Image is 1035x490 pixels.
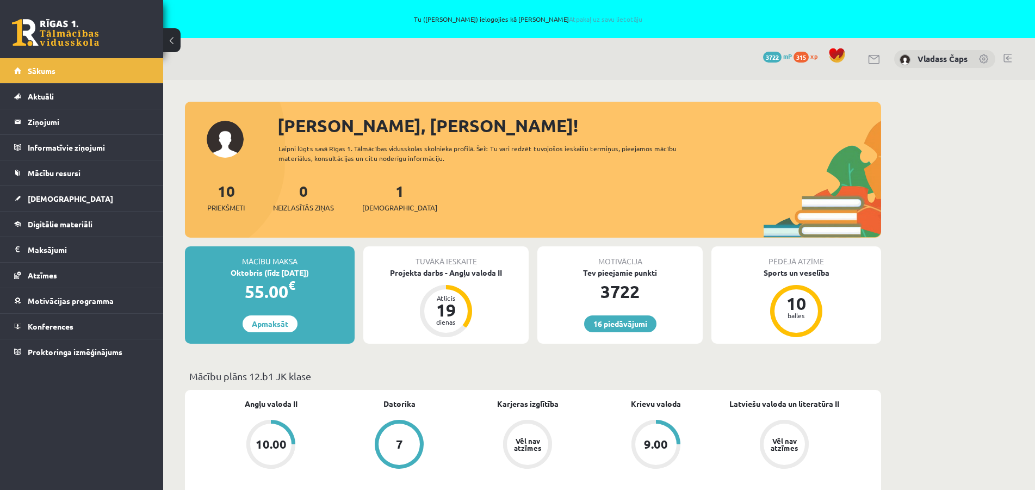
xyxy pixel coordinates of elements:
span: [DEMOGRAPHIC_DATA] [28,194,113,203]
a: Proktoringa izmēģinājums [14,339,150,364]
a: Vēl nav atzīmes [463,420,592,471]
div: Pēdējā atzīme [711,246,881,267]
span: Tu ([PERSON_NAME]) ielogojies kā [PERSON_NAME] [125,16,932,22]
span: Proktoringa izmēģinājums [28,347,122,357]
span: [DEMOGRAPHIC_DATA] [362,202,437,213]
img: Vladass Čaps [900,54,910,65]
span: Sākums [28,66,55,76]
div: Tuvākā ieskaite [363,246,529,267]
a: Maksājumi [14,237,150,262]
div: Laipni lūgts savā Rīgas 1. Tālmācības vidusskolas skolnieka profilā. Šeit Tu vari redzēt tuvojošo... [278,144,696,163]
a: [DEMOGRAPHIC_DATA] [14,186,150,211]
span: 315 [794,52,809,63]
div: Motivācija [537,246,703,267]
a: Apmaksāt [243,315,298,332]
a: Vēl nav atzīmes [720,420,848,471]
a: Angļu valoda II [245,398,298,410]
div: Vēl nav atzīmes [512,437,543,451]
legend: Ziņojumi [28,109,150,134]
a: Vladass Čaps [918,53,968,64]
div: 55.00 [185,278,355,305]
div: 10.00 [256,438,287,450]
div: Projekta darbs - Angļu valoda II [363,267,529,278]
a: Sports un veselība 10 balles [711,267,881,339]
a: 10Priekšmeti [207,181,245,213]
a: 3722 mP [763,52,792,60]
span: Neizlasītās ziņas [273,202,334,213]
div: Atlicis [430,295,462,301]
span: Digitālie materiāli [28,219,92,229]
a: Projekta darbs - Angļu valoda II Atlicis 19 dienas [363,267,529,339]
a: Karjeras izglītība [497,398,559,410]
a: 10.00 [207,420,335,471]
a: Aktuāli [14,84,150,109]
a: 315 xp [794,52,823,60]
a: Datorika [383,398,416,410]
span: Atzīmes [28,270,57,280]
div: 19 [430,301,462,319]
a: 16 piedāvājumi [584,315,656,332]
a: Informatīvie ziņojumi [14,135,150,160]
a: 1[DEMOGRAPHIC_DATA] [362,181,437,213]
a: Atzīmes [14,263,150,288]
span: Aktuāli [28,91,54,101]
span: € [288,277,295,293]
a: 7 [335,420,463,471]
a: 0Neizlasītās ziņas [273,181,334,213]
div: 10 [780,295,813,312]
div: 9.00 [644,438,668,450]
div: dienas [430,319,462,325]
a: Motivācijas programma [14,288,150,313]
div: balles [780,312,813,319]
div: [PERSON_NAME], [PERSON_NAME]! [277,113,881,139]
a: Latviešu valoda un literatūra II [729,398,839,410]
a: Sākums [14,58,150,83]
span: xp [810,52,817,60]
span: Mācību resursi [28,168,80,178]
legend: Informatīvie ziņojumi [28,135,150,160]
div: Oktobris (līdz [DATE]) [185,267,355,278]
div: 3722 [537,278,703,305]
p: Mācību plāns 12.b1 JK klase [189,369,877,383]
div: Mācību maksa [185,246,355,267]
span: Motivācijas programma [28,296,114,306]
a: Rīgas 1. Tālmācības vidusskola [12,19,99,46]
span: 3722 [763,52,782,63]
a: Mācību resursi [14,160,150,185]
div: Vēl nav atzīmes [769,437,800,451]
a: 9.00 [592,420,720,471]
span: mP [783,52,792,60]
a: Digitālie materiāli [14,212,150,237]
legend: Maksājumi [28,237,150,262]
a: Atpakaļ uz savu lietotāju [569,15,642,23]
div: 7 [396,438,403,450]
div: Tev pieejamie punkti [537,267,703,278]
span: Priekšmeti [207,202,245,213]
a: Krievu valoda [631,398,681,410]
a: Konferences [14,314,150,339]
a: Ziņojumi [14,109,150,134]
span: Konferences [28,321,73,331]
div: Sports un veselība [711,267,881,278]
